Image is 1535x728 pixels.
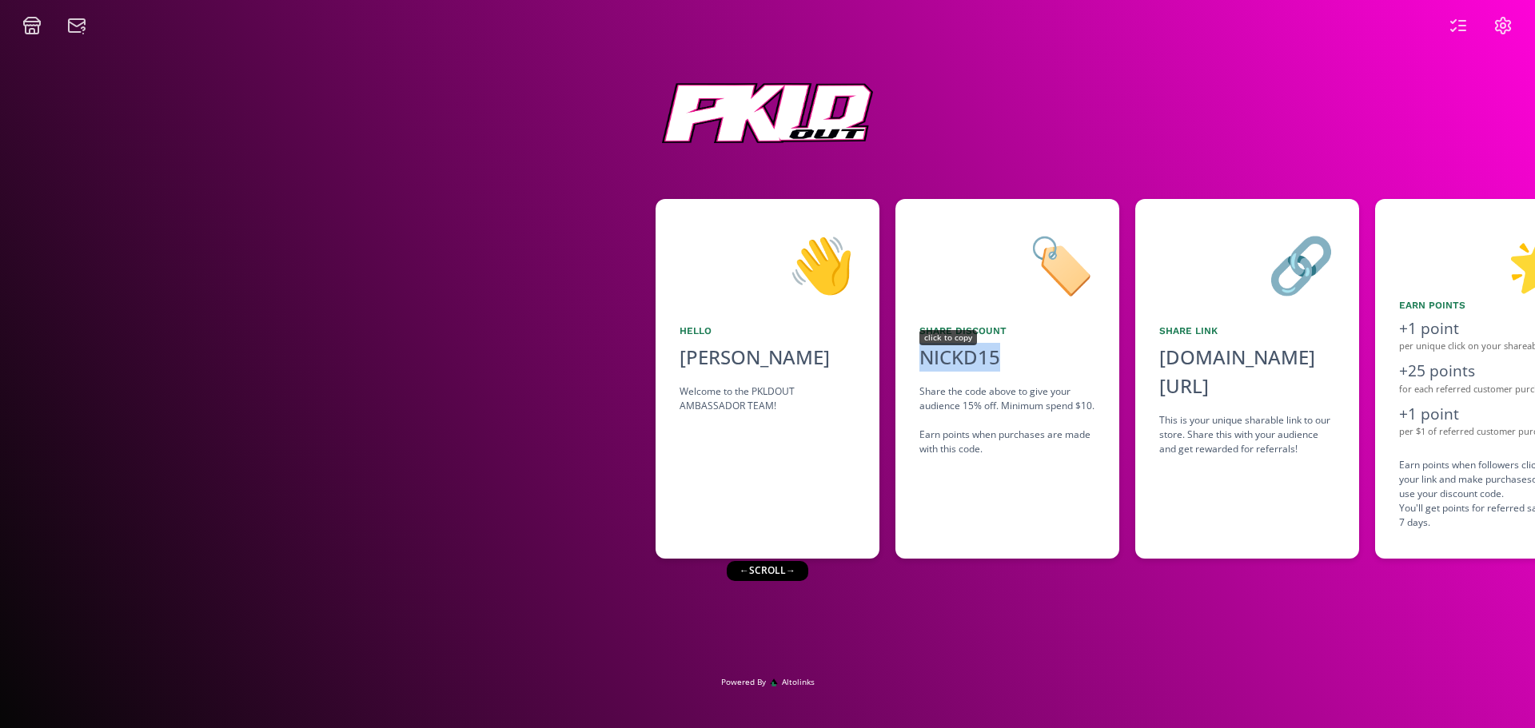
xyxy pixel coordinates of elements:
[680,223,855,304] div: 👋
[770,678,778,686] img: favicon-32x32.png
[1159,324,1335,338] div: Share Link
[727,561,808,580] div: ← scroll →
[1159,223,1335,304] div: 🔗
[721,676,766,688] span: Powered By
[919,223,1095,304] div: 🏷️
[662,83,873,143] img: 5z4YxAWyZqa4
[782,676,815,688] span: Altolinks
[680,324,855,338] div: Hello
[1159,343,1335,400] div: [DOMAIN_NAME][URL]
[680,343,855,372] div: [PERSON_NAME]
[919,330,977,345] div: click to copy
[919,384,1095,456] div: Share the code above to give your audience 15% off. Minimum spend $10. Earn points when purchases...
[919,324,1095,338] div: Share Discount
[680,384,855,413] div: Welcome to the PKLDOUT AMBASSADOR TEAM!
[919,343,1000,372] div: NICKD15
[1159,413,1335,456] div: This is your unique sharable link to our store. Share this with your audience and get rewarded fo...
